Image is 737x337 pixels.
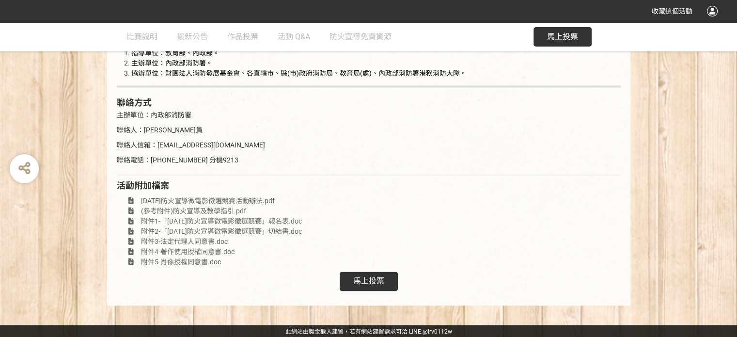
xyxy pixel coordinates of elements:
[117,207,246,215] a: (參考附件)防火宣導及教學指引.pdf
[117,140,621,150] p: 聯絡人信箱：[EMAIL_ADDRESS][DOMAIN_NAME]
[117,227,302,235] a: 附件2-「[DATE]防火宣導微電影徵選競賽」切結書.doc
[117,110,621,120] p: 主辦單位：內政部消防署
[227,22,258,51] a: 作品投票
[141,258,221,266] span: 附件5-肖像授權同意書.doc
[353,276,384,286] span: 馬上投票
[329,32,392,41] span: 防火宣導免費資源
[652,7,692,15] span: 收藏這個活動
[177,32,208,41] span: 最新公告
[117,238,228,245] a: 附件3-法定代理人同意書.doc
[117,155,621,165] p: 聯絡電話：[PHONE_NUMBER] 分機9213
[278,22,310,51] a: 活動 Q&A
[177,22,208,51] a: 最新公告
[285,328,452,335] span: 可洽 LINE:
[141,238,228,245] span: 附件3-法定代理人同意書.doc
[141,248,235,256] span: 附件4-著作使用授權同意書.doc
[131,59,213,67] span: 主辦單位：內政部消防署。
[329,22,392,51] a: 防火宣導免費資源
[131,49,220,57] span: 指導單位：教育部、內政部。
[141,207,246,215] span: (參考附件)防火宣導及教學指引.pdf
[533,27,592,47] button: 馬上投票
[126,32,157,41] span: 比賽說明
[117,197,275,205] a: [DATE]防火宣導微電影徵選競賽活動辦法.pdf
[126,22,157,51] a: 比賽說明
[285,328,396,335] a: 此網站由獎金獵人建置，若有網站建置需求
[141,217,302,225] span: 附件1-「[DATE]防火宣導微電影徵選競賽」報名表.doc
[227,32,258,41] span: 作品投票
[547,32,578,41] span: 馬上投票
[423,328,452,335] a: @irv0112w
[117,217,302,225] a: 附件1-「[DATE]防火宣導微電影徵選競賽」報名表.doc
[117,258,221,266] a: 附件5-肖像授權同意書.doc
[278,32,310,41] span: 活動 Q&A
[117,248,235,256] a: 附件4-著作使用授權同意書.doc
[141,227,302,235] span: 附件2-「[DATE]防火宣導微電影徵選競賽」切結書.doc
[131,69,467,77] span: 協辦單位：財團法人消防發展基金會、各直轄市、縣(市)政府消防局、教育局(處)、內政部消防署港務消防大隊。
[117,180,169,191] span: 活動附加檔案
[117,125,621,135] p: 聯絡人：[PERSON_NAME]員
[117,97,152,108] strong: 聯絡方式
[141,197,275,205] span: [DATE]防火宣導微電影徵選競賽活動辦法.pdf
